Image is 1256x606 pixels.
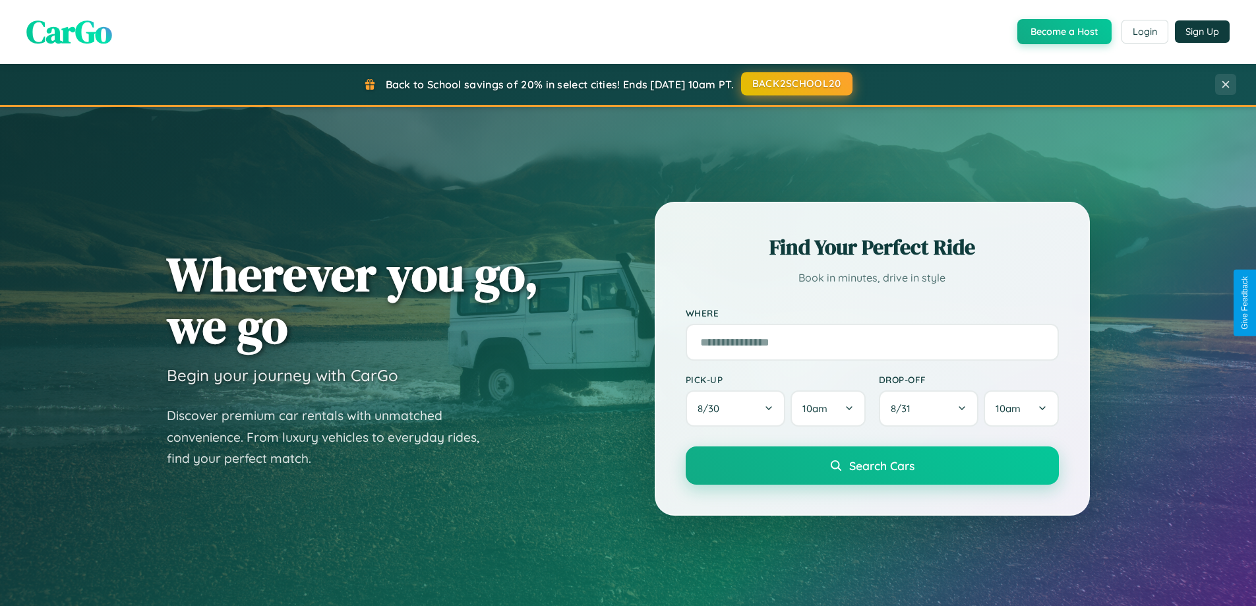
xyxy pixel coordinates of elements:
button: Become a Host [1017,19,1112,44]
button: Login [1121,20,1168,44]
button: 8/31 [879,390,979,427]
button: Search Cars [686,446,1059,485]
span: 10am [802,402,827,415]
button: 10am [791,390,865,427]
button: Sign Up [1175,20,1230,43]
span: 8 / 31 [891,402,917,415]
button: 10am [984,390,1058,427]
span: 10am [996,402,1021,415]
label: Where [686,307,1059,318]
span: CarGo [26,10,112,53]
span: Search Cars [849,458,914,473]
div: Give Feedback [1240,276,1249,330]
label: Drop-off [879,374,1059,385]
button: 8/30 [686,390,786,427]
span: 8 / 30 [698,402,726,415]
h2: Find Your Perfect Ride [686,233,1059,262]
p: Book in minutes, drive in style [686,268,1059,288]
h3: Begin your journey with CarGo [167,365,398,385]
span: Back to School savings of 20% in select cities! Ends [DATE] 10am PT. [386,78,734,91]
h1: Wherever you go, we go [167,248,539,352]
button: BACK2SCHOOL20 [741,72,852,96]
p: Discover premium car rentals with unmatched convenience. From luxury vehicles to everyday rides, ... [167,405,496,470]
label: Pick-up [686,374,866,385]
